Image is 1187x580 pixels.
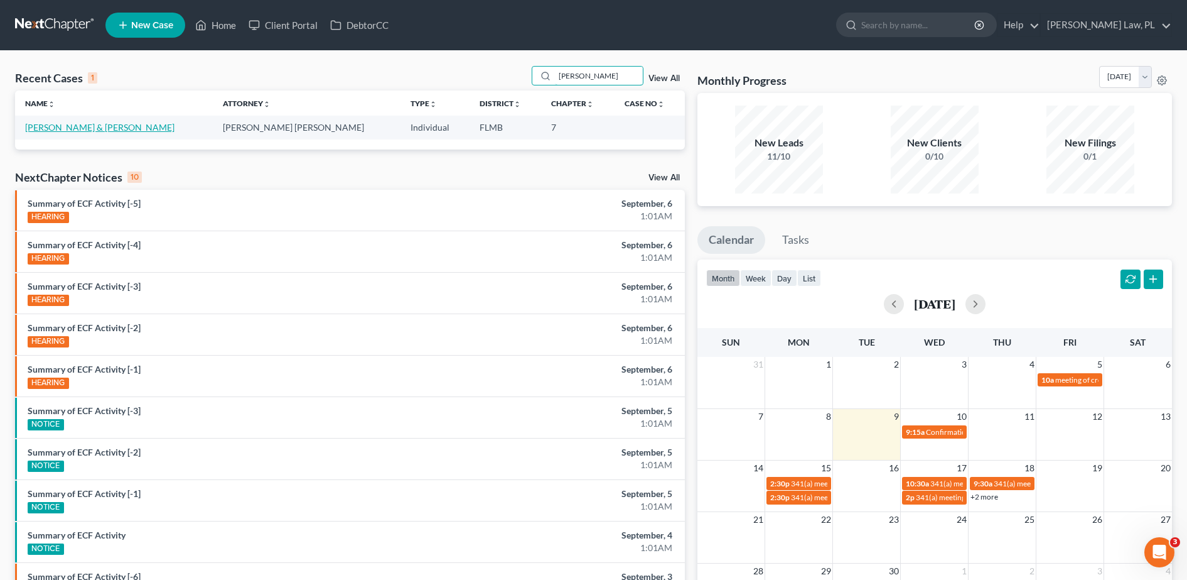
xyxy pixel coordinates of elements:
span: 8 [825,409,832,424]
span: 20 [1159,461,1172,476]
div: September, 5 [466,446,672,459]
div: 1:01AM [466,459,672,471]
span: 15 [820,461,832,476]
i: unfold_more [429,101,437,108]
span: 2:30p [770,493,790,502]
a: Summary of ECF Activity [28,530,126,540]
div: 1:01AM [466,500,672,513]
div: 1:01AM [466,376,672,388]
span: 9:15a [906,427,925,437]
span: 3 [1096,564,1104,579]
span: 29 [820,564,832,579]
div: HEARING [28,336,69,347]
span: 17 [955,461,968,476]
input: Search by name... [861,13,976,36]
span: 28 [752,564,765,579]
span: 2 [1028,564,1036,579]
div: 0/10 [891,150,979,163]
a: Summary of ECF Activity [-3] [28,281,141,292]
div: September, 6 [466,239,672,251]
div: NOTICE [28,461,64,472]
a: Summary of ECF Activity [-5] [28,198,141,209]
span: 12 [1091,409,1104,424]
a: View All [648,173,680,182]
button: week [740,270,771,287]
span: 9:30a [974,479,992,488]
span: Tue [859,337,875,347]
span: 7 [757,409,765,424]
a: Typeunfold_more [411,99,437,108]
div: 10 [127,172,142,183]
div: 1:01AM [466,334,672,347]
div: New Clients [891,136,979,150]
span: 1 [960,564,968,579]
div: September, 5 [466,488,672,500]
span: 3 [1170,537,1180,547]
span: Mon [788,337,810,347]
iframe: Intercom live chat [1144,537,1174,567]
td: Individual [400,116,470,139]
span: 5 [1096,357,1104,372]
a: Summary of ECF Activity [-1] [28,488,141,499]
span: 341(a) meeting [791,479,841,488]
div: NOTICE [28,544,64,555]
span: New Case [131,21,173,30]
span: 26 [1091,512,1104,527]
div: HEARING [28,253,69,265]
span: 13 [1159,409,1172,424]
i: unfold_more [513,101,521,108]
i: unfold_more [586,101,594,108]
div: Recent Cases [15,70,97,85]
a: Help [997,14,1039,36]
span: 341(a) meeting [994,479,1043,488]
div: New Leads [735,136,823,150]
div: HEARING [28,378,69,389]
span: Confirmation hearing [926,427,997,437]
i: unfold_more [263,101,271,108]
a: Tasks [771,226,820,254]
div: 1:01AM [466,417,672,430]
div: September, 6 [466,322,672,334]
div: September, 6 [466,363,672,376]
a: Attorneyunfold_more [223,99,271,108]
span: 14 [752,461,765,476]
div: NOTICE [28,502,64,513]
span: 2 [893,357,900,372]
a: Client Portal [242,14,324,36]
span: 24 [955,512,968,527]
div: 1:01AM [466,542,672,554]
a: Chapterunfold_more [551,99,594,108]
span: 19 [1091,461,1104,476]
a: Summary of ECF Activity [-1] [28,364,141,375]
span: 2:30p [770,479,790,488]
div: New Filings [1046,136,1134,150]
a: +2 more [970,492,998,501]
a: Summary of ECF Activity [-2] [28,447,141,457]
span: 10 [955,409,968,424]
i: unfold_more [48,101,55,108]
a: DebtorCC [324,14,395,36]
div: HEARING [28,295,69,306]
span: 30 [888,564,900,579]
span: 25 [1023,512,1036,527]
span: 2p [906,493,915,502]
span: 11 [1023,409,1036,424]
h3: Monthly Progress [697,73,787,88]
div: HEARING [28,212,69,223]
span: 16 [888,461,900,476]
span: Fri [1063,337,1077,347]
span: 341(a) meeting [791,493,841,502]
span: 341(a) meeting [930,479,980,488]
div: NOTICE [28,419,64,430]
span: 10a [1041,375,1054,385]
a: [PERSON_NAME] Law, PL [1041,14,1171,36]
span: 6 [1164,357,1172,372]
a: Home [189,14,242,36]
button: month [706,270,740,287]
a: Summary of ECF Activity [-4] [28,239,141,250]
span: 10:30a [906,479,929,488]
div: September, 6 [466,280,672,293]
td: 7 [541,116,615,139]
a: Nameunfold_more [25,99,55,108]
span: 1 [825,357,832,372]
